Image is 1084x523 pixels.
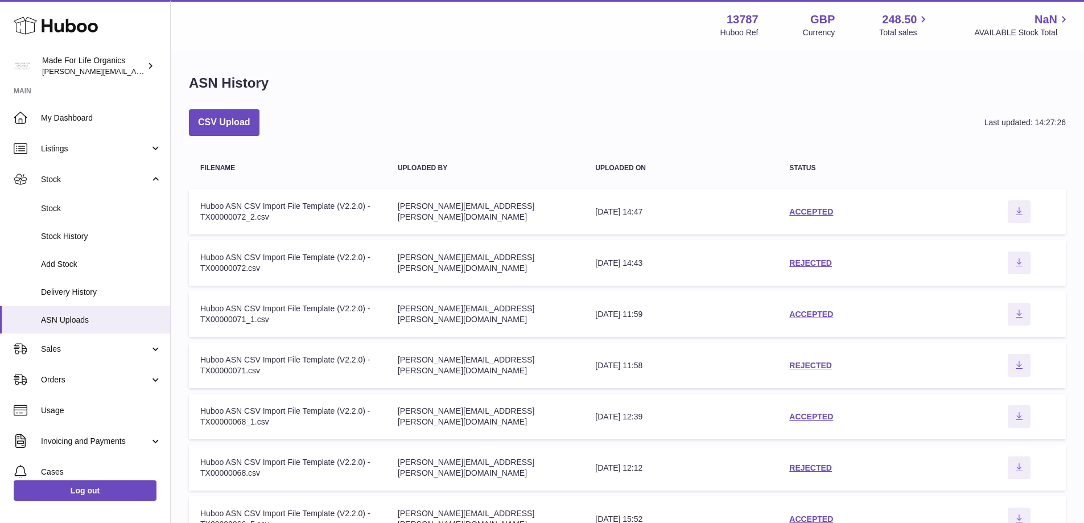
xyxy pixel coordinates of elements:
span: Sales [41,344,150,355]
div: Huboo ASN CSV Import File Template (V2.2.0) - TX00000072.csv [200,252,375,274]
a: Log out [14,480,156,501]
span: Listings [41,143,150,154]
span: [PERSON_NAME][EMAIL_ADDRESS][PERSON_NAME][DOMAIN_NAME] [42,67,289,76]
button: Download ASN file [1008,405,1031,428]
a: ACCEPTED [789,310,833,319]
th: Filename [189,153,386,183]
div: [DATE] 14:47 [595,207,766,217]
button: CSV Upload [189,109,259,136]
span: Stock History [41,231,162,242]
strong: 13787 [727,12,759,27]
div: [DATE] 14:43 [595,258,766,269]
a: NaN AVAILABLE Stock Total [974,12,1070,38]
div: Huboo ASN CSV Import File Template (V2.2.0) - TX00000072_2.csv [200,201,375,223]
div: Currency [803,27,835,38]
div: [PERSON_NAME][EMAIL_ADDRESS][PERSON_NAME][DOMAIN_NAME] [398,355,572,376]
span: Delivery History [41,287,162,298]
div: Huboo ASN CSV Import File Template (V2.2.0) - TX00000068.csv [200,457,375,479]
button: Download ASN file [1008,303,1031,326]
div: [DATE] 12:39 [595,411,766,422]
strong: GBP [810,12,835,27]
div: Made For Life Organics [42,55,145,77]
div: [PERSON_NAME][EMAIL_ADDRESS][PERSON_NAME][DOMAIN_NAME] [398,406,572,427]
div: [PERSON_NAME][EMAIL_ADDRESS][PERSON_NAME][DOMAIN_NAME] [398,303,572,325]
div: Huboo Ref [720,27,759,38]
span: AVAILABLE Stock Total [974,27,1070,38]
span: Usage [41,405,162,416]
a: REJECTED [789,258,832,267]
th: Uploaded by [386,153,584,183]
span: 248.50 [882,12,917,27]
div: [DATE] 11:59 [595,309,766,320]
a: 248.50 Total sales [879,12,930,38]
span: Orders [41,374,150,385]
div: [PERSON_NAME][EMAIL_ADDRESS][PERSON_NAME][DOMAIN_NAME] [398,457,572,479]
span: Stock [41,203,162,214]
button: Download ASN file [1008,200,1031,223]
span: Cases [41,467,162,477]
a: ACCEPTED [789,207,833,216]
span: ASN Uploads [41,315,162,326]
button: Download ASN file [1008,252,1031,274]
div: Huboo ASN CSV Import File Template (V2.2.0) - TX00000068_1.csv [200,406,375,427]
span: My Dashboard [41,113,162,123]
span: NaN [1034,12,1057,27]
th: Uploaded on [584,153,778,183]
span: Stock [41,174,150,185]
button: Download ASN file [1008,456,1031,479]
h1: ASN History [189,74,269,92]
a: ACCEPTED [789,412,833,421]
span: Invoicing and Payments [41,436,150,447]
div: Last updated: 14:27:26 [984,117,1066,128]
a: REJECTED [789,463,832,472]
div: [PERSON_NAME][EMAIL_ADDRESS][PERSON_NAME][DOMAIN_NAME] [398,201,572,223]
span: Total sales [879,27,930,38]
div: [DATE] 11:58 [595,360,766,371]
button: Download ASN file [1008,354,1031,377]
th: actions [972,153,1066,183]
th: Status [778,153,972,183]
img: geoff.winwood@madeforlifeorganics.com [14,57,31,75]
div: Huboo ASN CSV Import File Template (V2.2.0) - TX00000071.csv [200,355,375,376]
div: [DATE] 12:12 [595,463,766,473]
span: Add Stock [41,259,162,270]
a: REJECTED [789,361,832,370]
div: Huboo ASN CSV Import File Template (V2.2.0) - TX00000071_1.csv [200,303,375,325]
div: [PERSON_NAME][EMAIL_ADDRESS][PERSON_NAME][DOMAIN_NAME] [398,252,572,274]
